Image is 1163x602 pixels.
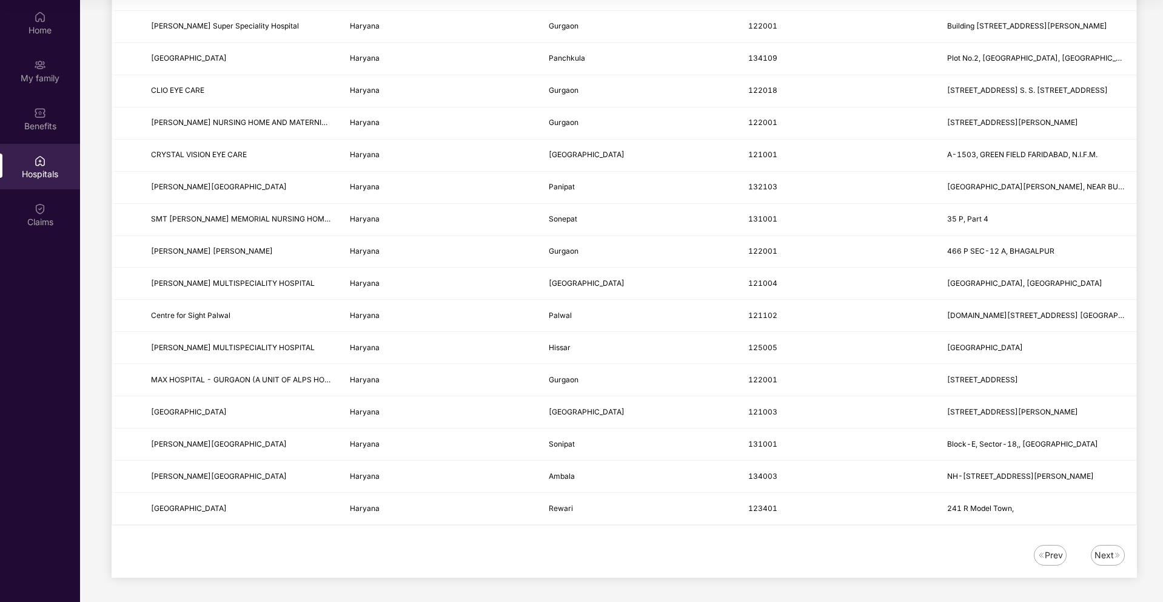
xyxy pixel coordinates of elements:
[748,21,777,30] span: 122001
[34,11,46,23] img: svg+xml;base64,PHN2ZyBpZD0iSG9tZSIgeG1sbnM9Imh0dHA6Ly93d3cudzMub3JnLzIwMDAvc3ZnIiB3aWR0aD0iMjAiIG...
[937,107,1136,140] td: 365/4, Jawahar Nagar, New Railway Road
[340,204,539,236] td: Haryana
[340,172,539,204] td: Haryana
[141,107,340,140] td: LALL NURSING HOME AND MATERNITY HOME
[350,439,380,448] span: Haryana
[748,53,777,63] span: 134109
[350,150,380,159] span: Haryana
[937,268,1136,300] td: MOHNA ROAD, BALLABGARH
[539,396,738,428] td: Faridabad
[141,172,340,204] td: JATINDERA HOSPITAL
[539,75,738,107] td: Gurgaon
[151,472,287,481] span: [PERSON_NAME][GEOGRAPHIC_DATA]
[549,439,575,448] span: Sonipat
[549,86,578,95] span: Gurgaon
[947,214,988,223] span: 35 P, Part 4
[539,428,738,461] td: Sonipat
[947,407,1078,416] span: [STREET_ADDRESS][PERSON_NAME]
[141,493,340,525] td: VARDAAN HOSPITAL
[34,203,46,215] img: svg+xml;base64,PHN2ZyBpZD0iQ2xhaW0iIHhtbG5zPSJodHRwOi8vd3d3LnczLm9yZy8yMDAwL3N2ZyIgd2lkdGg9IjIwIi...
[937,140,1136,172] td: A-1503, GREEN FIELD FARIDABAD, N.I.F.M.
[549,311,572,320] span: Palwal
[947,21,1107,30] span: Building [STREET_ADDRESS][PERSON_NAME]
[151,86,204,95] span: CLIO EYE CARE
[937,428,1136,461] td: Block-E, Sector-18,, Omaxe City
[340,236,539,268] td: Haryana
[947,150,1098,159] span: A-1503, GREEN FIELD FARIDABAD, N.I.F.M.
[947,439,1098,448] span: Block-E, Sector-18,, [GEOGRAPHIC_DATA]
[539,268,738,300] td: Faridabad
[539,140,738,172] td: Faridabad
[141,236,340,268] td: VIVEKANAND AROGAYA KENDRA
[539,461,738,493] td: Ambala
[947,118,1078,127] span: [STREET_ADDRESS][PERSON_NAME]
[748,375,777,384] span: 122001
[340,493,539,525] td: Haryana
[947,246,1054,255] span: 466 P SEC-12 A, BHAGALPUR
[34,59,46,71] img: svg+xml;base64,PHN2ZyB3aWR0aD0iMjAiIGhlaWdodD0iMjAiIHZpZXdCb3g9IjAgMCAyMCAyMCIgZmlsbD0ibm9uZSIgeG...
[539,11,738,43] td: Gurgaon
[141,396,340,428] td: SHIVALIK HOSPITAL
[748,246,777,255] span: 122001
[549,182,575,191] span: Panipat
[34,155,46,167] img: svg+xml;base64,PHN2ZyBpZD0iSG9zcGl0YWxzIiB4bWxucz0iaHR0cDovL3d3dy53My5vcmcvMjAwMC9zdmciIHdpZHRoPS...
[340,107,539,140] td: Haryana
[937,300,1136,332] td: H.No 6671,Near Agra Chowk, Opp. ICICI Bank New Colony
[549,279,625,288] span: [GEOGRAPHIC_DATA]
[937,364,1136,396] td: Sector 43, B Block, Sushant Lok 1
[748,407,777,416] span: 121003
[1045,549,1063,562] div: Prev
[539,172,738,204] td: Panipat
[350,118,380,127] span: Haryana
[350,86,380,95] span: Haryana
[340,140,539,172] td: Haryana
[549,407,625,416] span: [GEOGRAPHIC_DATA]
[340,75,539,107] td: Haryana
[141,11,340,43] td: Umang Super Speciality Hospital
[539,236,738,268] td: Gurgaon
[151,118,355,127] span: [PERSON_NAME] NURSING HOME AND MATERNITY HOME
[947,182,1150,191] span: [GEOGRAPHIC_DATA][PERSON_NAME], NEAR BUS STAND
[350,21,380,30] span: Haryana
[937,236,1136,268] td: 466 P SEC-12 A, BHAGALPUR
[748,150,777,159] span: 121001
[350,182,380,191] span: Haryana
[141,300,340,332] td: Centre for Sight Palwal
[549,118,578,127] span: Gurgaon
[539,107,738,140] td: Gurgaon
[937,493,1136,525] td: 241 R Model Town,
[340,428,539,461] td: Haryana
[539,364,738,396] td: Gurgaon
[350,472,380,481] span: Haryana
[151,214,344,223] span: SMT [PERSON_NAME] MEMORIAL NURSING HOME LLP
[748,472,777,481] span: 134003
[549,504,573,513] span: Rewari
[141,332,340,364] td: SUKHDA MULTISPECIALITY HOSPITAL
[1114,552,1121,559] img: svg+xml;base64,PHN2ZyB4bWxucz0iaHR0cDovL3d3dy53My5vcmcvMjAwMC9zdmciIHdpZHRoPSIxNiIgaGVpZ2h0PSIxNi...
[340,332,539,364] td: Haryana
[350,504,380,513] span: Haryana
[549,21,578,30] span: Gurgaon
[340,396,539,428] td: Haryana
[151,150,247,159] span: CRYSTAL VISION EYE CARE
[141,43,340,75] td: PARAS HOSPITAL
[350,214,380,223] span: Haryana
[539,204,738,236] td: Sonepat
[937,172,1136,204] td: 126 SUKHDEV NAGAR, NEAR BUS STAND
[748,182,777,191] span: 132103
[350,53,380,63] span: Haryana
[947,504,1014,513] span: 241 R Model Town,
[340,11,539,43] td: Haryana
[539,493,738,525] td: Rewari
[340,43,539,75] td: Haryana
[937,43,1136,75] td: Plot No.2, HSIIDC Tech Park, Sector-22,Paras Hospitals near Nada Sahib
[549,150,625,159] span: [GEOGRAPHIC_DATA]
[141,268,340,300] td: SWASTIK MULTISPECIALITY HOSPITAL
[141,204,340,236] td: SMT JAIDEVI MEMORIAL NURSING HOME LLP
[549,53,585,63] span: Panchkula
[151,279,315,288] span: [PERSON_NAME] MULTISPECIALITY HOSPITAL
[539,300,738,332] td: Palwal
[151,504,227,513] span: [GEOGRAPHIC_DATA]
[947,472,1094,481] span: NH-[STREET_ADDRESS][PERSON_NAME]
[151,375,370,384] span: MAX HOSPITAL - GURGAON (A UNIT OF ALPS HOSPITAL LTD.)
